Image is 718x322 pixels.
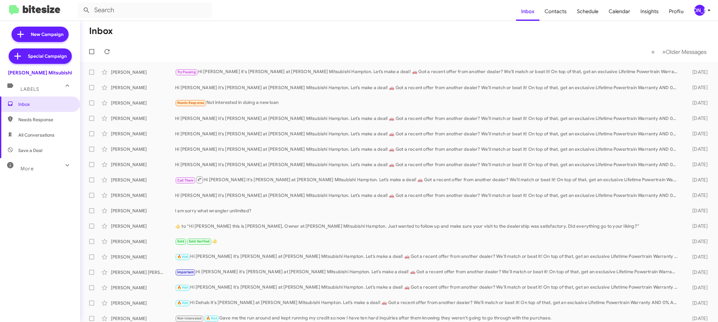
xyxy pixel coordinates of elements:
[111,208,175,214] div: [PERSON_NAME]
[18,132,54,138] span: All Conversations
[111,269,175,275] div: [PERSON_NAME] [PERSON_NAME]
[28,53,67,59] span: Special Campaign
[31,31,63,38] span: New Campaign
[111,254,175,260] div: [PERSON_NAME]
[111,84,175,91] div: [PERSON_NAME]
[681,146,713,152] div: [DATE]
[175,161,681,168] div: Hi [PERSON_NAME] it's [PERSON_NAME] at [PERSON_NAME] Mitsubishi Hampton. Let’s make a deal! 🚗 Got...
[681,223,713,229] div: [DATE]
[177,301,188,305] span: 🔥 Hot
[111,315,175,322] div: [PERSON_NAME]
[681,84,713,91] div: [DATE]
[175,238,681,245] div: 👍
[9,48,72,64] a: Special Campaign
[539,2,572,21] a: Contacts
[681,284,713,291] div: [DATE]
[177,239,185,243] span: Sold
[18,116,73,123] span: Needs Response
[175,176,681,184] div: Hi [PERSON_NAME] it's [PERSON_NAME] at [PERSON_NAME] Mitsubishi Hampton. Let’s make a deal! 🚗 Got...
[175,68,681,76] div: Hi [PERSON_NAME] it's [PERSON_NAME] at [PERSON_NAME] Mitsubishi Hampton. Let’s make a deal! 🚗 Got...
[681,315,713,322] div: [DATE]
[658,45,710,58] button: Next
[18,147,42,154] span: Save a Deal
[647,45,659,58] button: Previous
[681,192,713,199] div: [DATE]
[572,2,604,21] a: Schedule
[648,45,710,58] nav: Page navigation example
[111,238,175,245] div: [PERSON_NAME]
[89,26,113,36] h1: Inbox
[681,238,713,245] div: [DATE]
[111,223,175,229] div: [PERSON_NAME]
[175,115,681,122] div: Hi [PERSON_NAME] it's [PERSON_NAME] at [PERSON_NAME] Mitsubishi Hampton. Let’s make a deal! 🚗 Got...
[175,223,681,229] div: ​👍​ to “ Hi [PERSON_NAME] this is [PERSON_NAME], Owner at [PERSON_NAME] Mitsubishi Hampton. Just ...
[177,255,188,259] span: 🔥 Hot
[681,69,713,75] div: [DATE]
[111,115,175,122] div: [PERSON_NAME]
[662,48,666,56] span: »
[177,70,196,74] span: Try Pausing
[111,100,175,106] div: [PERSON_NAME]
[111,177,175,183] div: [PERSON_NAME]
[18,101,73,107] span: Inbox
[111,131,175,137] div: [PERSON_NAME]
[681,100,713,106] div: [DATE]
[177,270,194,274] span: Important
[175,284,681,291] div: Hi [PERSON_NAME] it's [PERSON_NAME] at [PERSON_NAME] Mitsubishi Hampton. Let’s make a deal! 🚗 Got...
[177,101,205,105] span: Needs Response
[175,315,681,322] div: Gave me the run around and kept running my credit so now I have ten hard inquiries after them kno...
[664,2,689,21] a: Profile
[175,192,681,199] div: Hi [PERSON_NAME] it's [PERSON_NAME] at [PERSON_NAME] Mitsubishi Hampton. Let’s make a deal! 🚗 Got...
[177,285,188,290] span: 🔥 Hot
[175,253,681,260] div: Hi [PERSON_NAME] it's [PERSON_NAME] at [PERSON_NAME] Mitsubishi Hampton. Let’s make a deal! 🚗 Got...
[681,208,713,214] div: [DATE]
[681,131,713,137] div: [DATE]
[681,115,713,122] div: [DATE]
[175,99,681,106] div: Not interested in doing a new loan
[651,48,655,56] span: «
[189,239,210,243] span: Sold Verified
[111,284,175,291] div: [PERSON_NAME]
[604,2,635,21] a: Calendar
[177,178,194,182] span: Call Them
[175,84,681,91] div: Hi [PERSON_NAME] it's [PERSON_NAME] at [PERSON_NAME] Mitsubishi Hampton. Let’s make a deal! 🚗 Got...
[206,316,217,320] span: 🔥 Hot
[111,161,175,168] div: [PERSON_NAME]
[175,131,681,137] div: Hi [PERSON_NAME] it's [PERSON_NAME] at [PERSON_NAME] Mitsubishi Hampton. Let’s make a deal! 🚗 Got...
[681,161,713,168] div: [DATE]
[111,69,175,75] div: [PERSON_NAME]
[681,269,713,275] div: [DATE]
[21,166,34,172] span: More
[8,70,72,76] div: [PERSON_NAME] Mitsubishi
[666,48,706,55] span: Older Messages
[21,86,39,92] span: Labels
[111,146,175,152] div: [PERSON_NAME]
[681,300,713,306] div: [DATE]
[111,192,175,199] div: [PERSON_NAME]
[78,3,212,18] input: Search
[694,5,705,16] div: [PERSON_NAME]
[635,2,664,21] a: Insights
[111,300,175,306] div: [PERSON_NAME]
[175,208,681,214] div: I am sorry what wrangler unlimited?
[681,254,713,260] div: [DATE]
[175,299,681,307] div: Hi Dehab it's [PERSON_NAME] at [PERSON_NAME] Mitsubishi Hampton. Let’s make a deal! 🚗 Got a recen...
[177,316,202,320] span: Not-Interested
[681,177,713,183] div: [DATE]
[175,268,681,276] div: Hi [PERSON_NAME] it's [PERSON_NAME] at [PERSON_NAME] Mitsubishi Hampton. Let’s make a deal! 🚗 Got...
[516,2,539,21] a: Inbox
[12,27,69,42] a: New Campaign
[175,146,681,152] div: Hi [PERSON_NAME] it's [PERSON_NAME] at [PERSON_NAME] Mitsubishi Hampton. Let’s make a deal! 🚗 Got...
[689,5,711,16] button: [PERSON_NAME]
